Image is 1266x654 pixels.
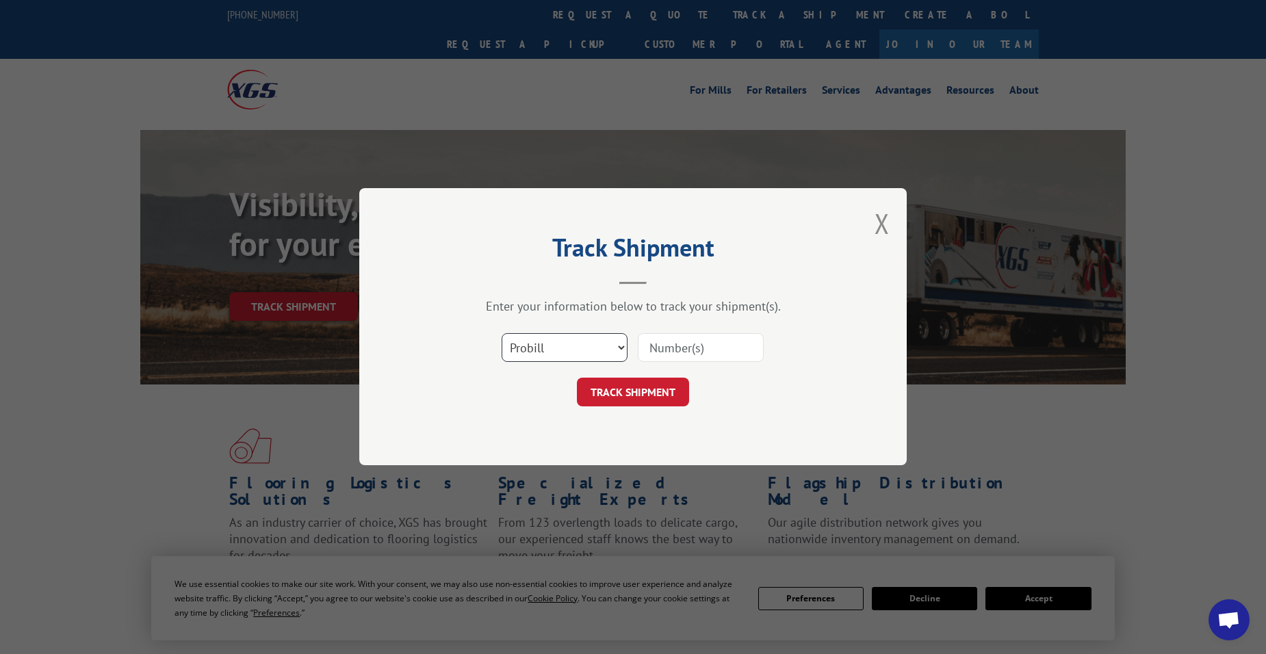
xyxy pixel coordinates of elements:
button: TRACK SHIPMENT [577,378,689,407]
h2: Track Shipment [428,238,838,264]
div: Enter your information below to track your shipment(s). [428,299,838,315]
button: Close modal [875,205,890,241]
input: Number(s) [638,334,764,363]
div: Open chat [1209,599,1250,640]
